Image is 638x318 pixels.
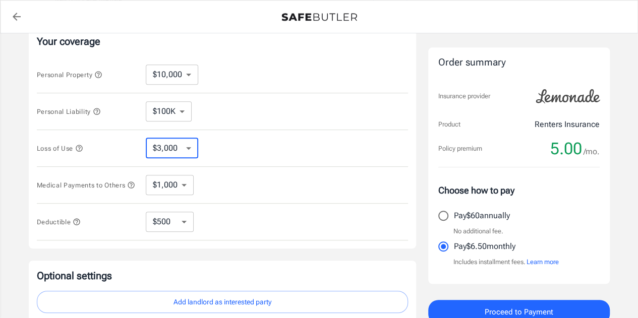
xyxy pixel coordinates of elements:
p: Optional settings [37,269,408,283]
div: Order summary [438,55,600,70]
p: Product [438,119,460,130]
p: No additional fee. [453,226,503,236]
button: Deductible [37,216,81,228]
p: Policy premium [438,144,482,154]
span: Personal Property [37,71,102,79]
img: Back to quotes [281,13,357,21]
p: Includes installment fees. [453,257,559,267]
p: Pay $60 annually [454,210,510,222]
span: Personal Liability [37,108,101,115]
a: back to quotes [7,7,27,27]
span: /mo. [584,145,600,159]
p: Choose how to pay [438,183,600,197]
span: Medical Payments to Others [37,181,136,189]
button: Personal Liability [37,105,101,117]
p: Renters Insurance [535,118,600,131]
img: Lemonade [530,82,606,110]
button: Learn more [527,257,559,267]
p: Pay $6.50 monthly [454,240,515,252]
span: 5.00 [550,139,582,159]
button: Medical Payments to Others [37,179,136,191]
button: Personal Property [37,69,102,81]
p: Insurance provider [438,91,490,101]
button: Loss of Use [37,142,83,154]
span: Loss of Use [37,145,83,152]
p: Your coverage [37,34,408,48]
button: Add landlord as interested party [37,291,408,313]
span: Deductible [37,218,81,226]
